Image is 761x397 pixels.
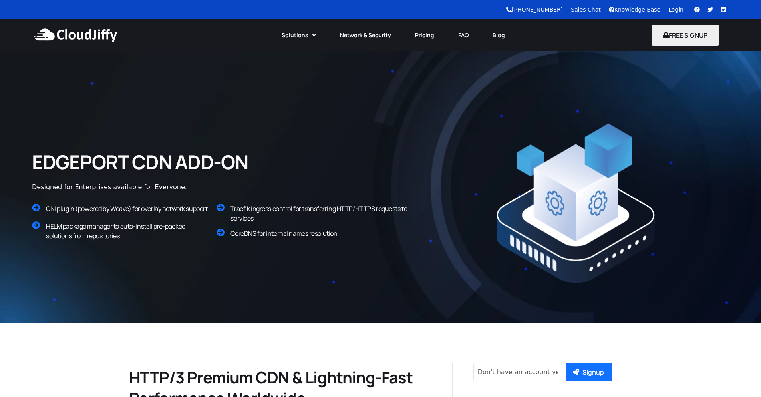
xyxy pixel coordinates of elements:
button: Signup [566,363,612,381]
input: Don't have an account yet? [473,363,563,381]
h2: EDGEPORT CDN ADD-ON [32,150,264,174]
a: Login [668,6,684,13]
span: CNI plugin (powered by Weave) for overlay network support [46,204,207,213]
a: FREE SIGNUP [652,31,719,40]
span: Traefik ingress control for transferring HTTP/HTTPS requests to services [230,204,407,223]
a: [PHONE_NUMBER] [506,6,563,13]
span: HELM package manager to auto-install pre-packed solutions from repositories [46,222,185,240]
a: FAQ [446,26,481,44]
img: CDN.png [496,122,656,284]
button: FREE SIGNUP [652,25,719,46]
a: Network & Security [328,26,403,44]
a: Solutions [270,26,328,44]
a: Sales Chat [571,6,600,13]
div: Designed for Enterprises available for Everyone. [32,182,312,192]
a: Blog [481,26,517,44]
a: Pricing [403,26,446,44]
span: CoreDNS for internal names resolution [230,229,337,238]
a: Knowledge Base [609,6,661,13]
